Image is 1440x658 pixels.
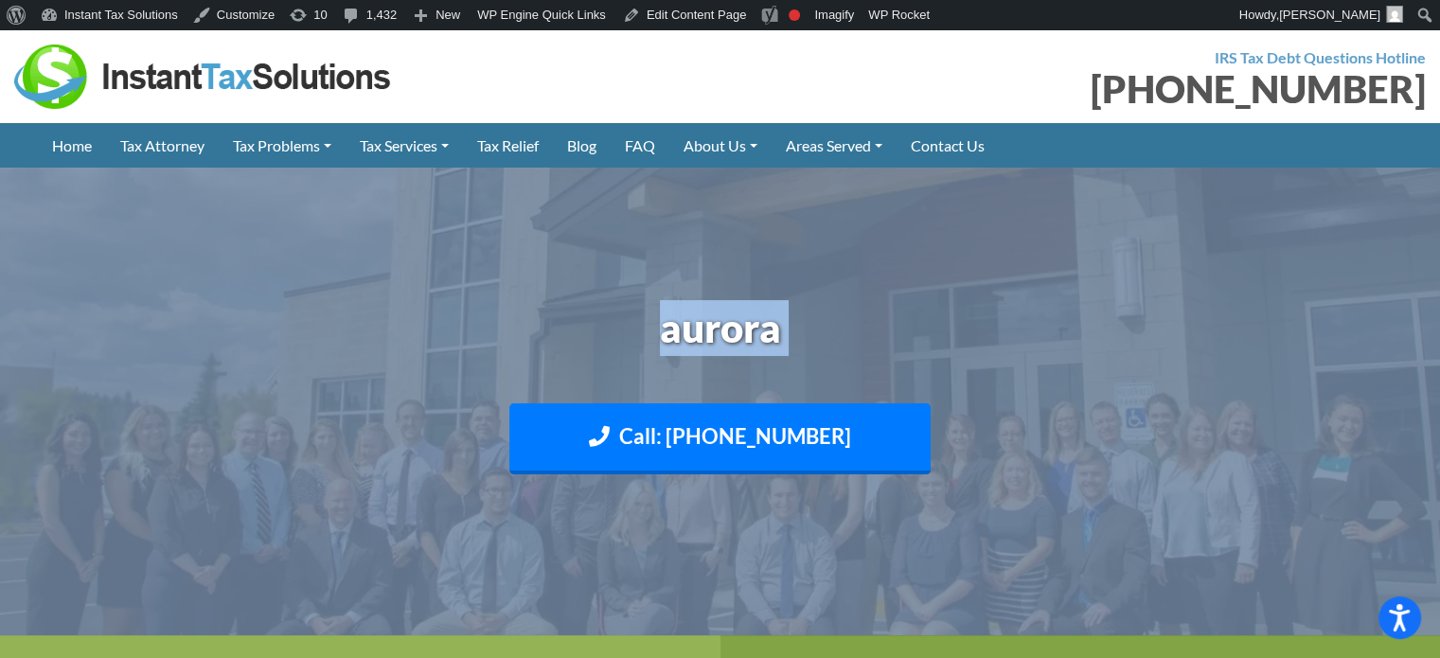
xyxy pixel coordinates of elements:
[195,300,1246,356] h1: aurora
[669,123,772,168] a: About Us
[219,123,346,168] a: Tax Problems
[106,123,219,168] a: Tax Attorney
[14,65,393,83] a: Instant Tax Solutions Logo
[735,70,1427,108] div: [PHONE_NUMBER]
[772,123,897,168] a: Areas Served
[14,44,393,109] img: Instant Tax Solutions Logo
[38,123,106,168] a: Home
[1279,8,1380,22] span: [PERSON_NAME]
[346,123,463,168] a: Tax Services
[553,123,611,168] a: Blog
[897,123,999,168] a: Contact Us
[509,403,931,474] a: Call: [PHONE_NUMBER]
[789,9,800,21] div: Focus keyphrase not set
[611,123,669,168] a: FAQ
[1215,48,1426,66] strong: IRS Tax Debt Questions Hotline
[463,123,553,168] a: Tax Relief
